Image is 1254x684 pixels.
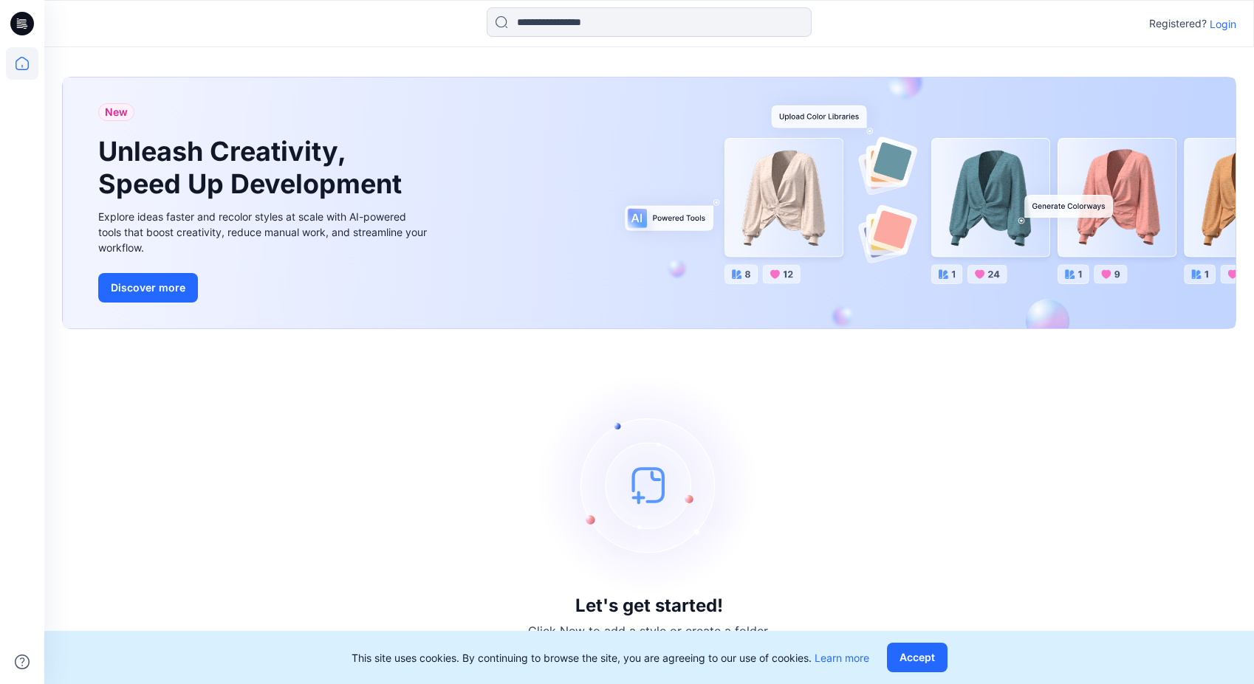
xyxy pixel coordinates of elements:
a: Discover more [98,273,431,303]
h3: Let's get started! [575,595,723,616]
p: Registered? [1149,15,1207,32]
p: This site uses cookies. By continuing to browse the site, you are agreeing to our use of cookies. [352,650,869,666]
button: Discover more [98,273,198,303]
button: Accept [887,643,948,672]
p: Click New to add a style or create a folder. [528,622,770,640]
img: empty-state-image.svg [538,374,760,595]
a: Learn more [815,652,869,664]
span: New [105,103,128,121]
div: Explore ideas faster and recolor styles at scale with AI-powered tools that boost creativity, red... [98,209,431,255]
p: Login [1210,16,1236,32]
h1: Unleash Creativity, Speed Up Development [98,136,408,199]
